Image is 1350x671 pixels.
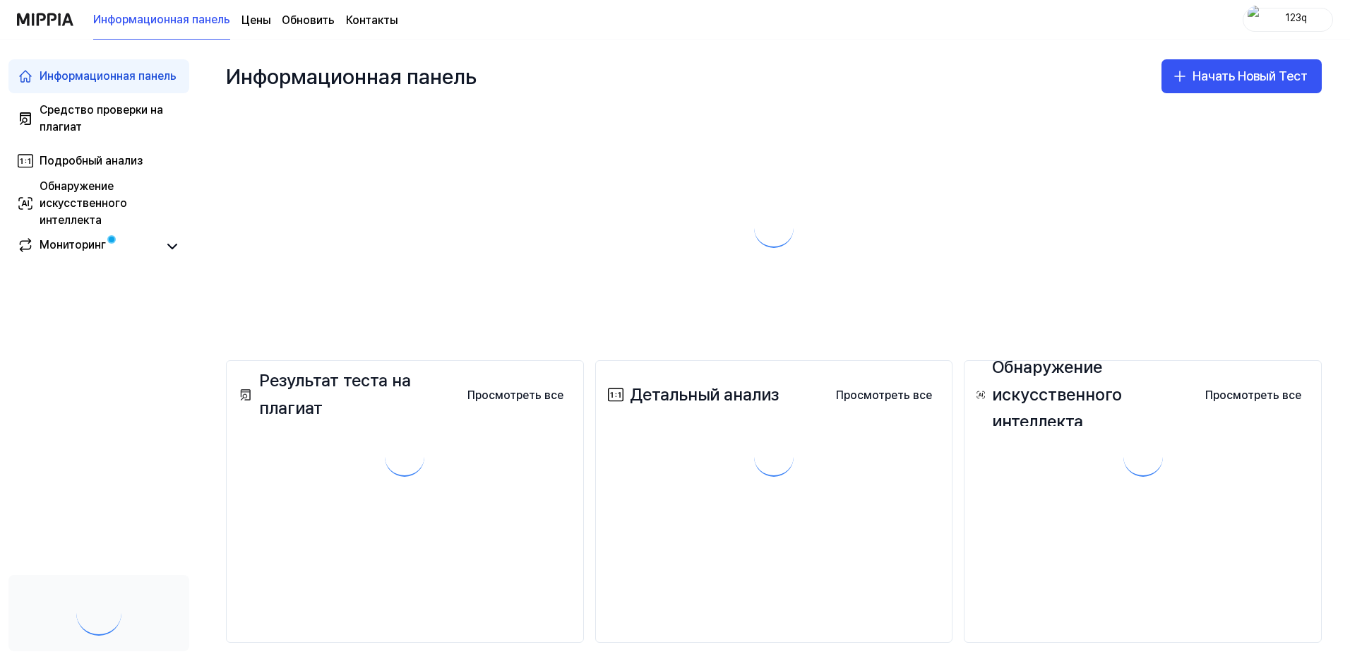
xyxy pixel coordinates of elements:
[1193,66,1308,87] ya-tr-span: Начать Новый Тест
[17,237,158,256] a: Мониторинг
[8,59,189,93] a: Информационная панель
[93,1,230,40] a: Информационная панель
[40,68,177,85] div: Информационная панель
[40,179,127,227] ya-tr-span: Обнаружение искусственного интеллекта
[1286,12,1306,23] ya-tr-span: 123q
[40,238,106,251] ya-tr-span: Мониторинг
[8,144,189,178] a: Подробный анализ
[456,380,575,410] a: Просмотреть все
[825,381,943,410] button: Просмотреть все
[8,186,189,220] a: Обнаружение искусственного интеллекта
[346,13,398,27] ya-tr-span: Контакты
[467,387,563,404] ya-tr-span: Просмотреть все
[40,103,163,133] ya-tr-span: Средство проверки на плагиат
[1161,59,1322,93] button: Начать Новый Тест
[1194,381,1313,410] button: Просмотреть все
[630,381,779,408] ya-tr-span: Детальный анализ
[973,354,1194,435] div: Обнаружение искусственного интеллекта
[456,381,575,410] button: Просмотреть все
[259,367,456,422] ya-tr-span: Результат теста на плагиат
[1248,6,1265,34] img: Профиль
[93,11,230,28] ya-tr-span: Информационная панель
[1243,8,1333,32] button: Профиль123q
[1194,380,1313,410] a: Просмотреть все
[282,12,335,29] a: Обновить
[8,102,189,136] a: Средство проверки на плагиат
[40,154,143,167] ya-tr-span: Подробный анализ
[346,12,398,29] a: Контакты
[226,54,477,99] div: Информационная панель
[825,380,943,410] a: Просмотреть все
[241,12,270,29] a: Цены
[241,13,270,27] ya-tr-span: Цены
[282,13,335,27] ya-tr-span: Обновить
